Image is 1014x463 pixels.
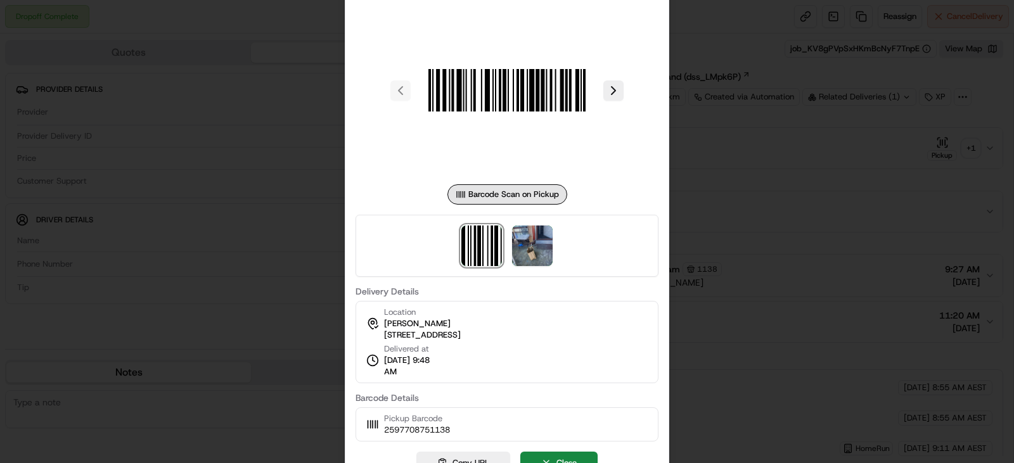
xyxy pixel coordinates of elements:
label: Delivery Details [356,287,658,296]
span: [PERSON_NAME] [384,318,451,329]
img: barcode_scan_on_pickup image [461,225,502,266]
span: Location [384,307,416,318]
span: [STREET_ADDRESS] [384,329,461,341]
span: Pickup Barcode [384,413,450,424]
div: Barcode Scan on Pickup [447,184,567,205]
span: [DATE] 9:48 AM [384,355,442,377]
label: Barcode Details [356,393,658,402]
span: 2597708751138 [384,424,450,436]
span: Delivered at [384,343,442,355]
img: photo_proof_of_delivery image [512,225,553,266]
